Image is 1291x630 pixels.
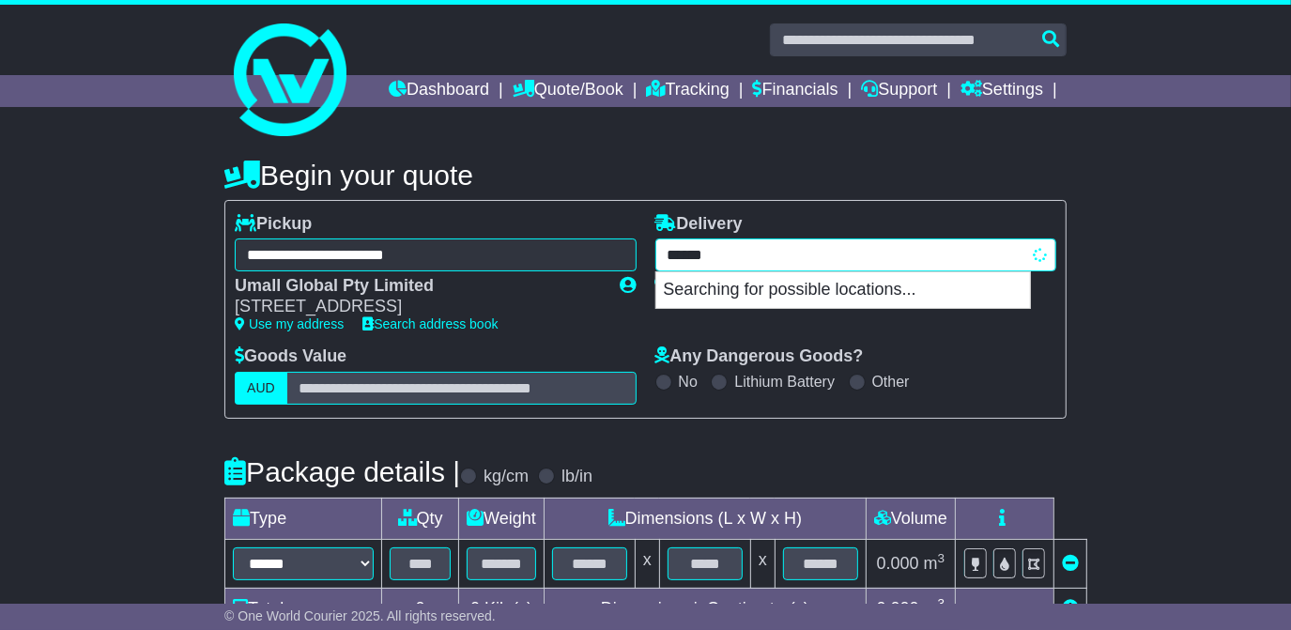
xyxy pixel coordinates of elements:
[877,599,919,618] span: 0.000
[938,551,945,565] sup: 3
[655,238,1056,271] typeahead: Please provide city
[225,588,382,629] td: Total
[459,498,545,539] td: Weight
[924,599,945,618] span: m
[877,554,919,573] span: 0.000
[224,608,496,623] span: © One World Courier 2025. All rights reserved.
[1062,599,1079,618] a: Add new item
[753,75,838,107] a: Financials
[679,373,698,391] label: No
[872,373,910,391] label: Other
[484,467,529,487] label: kg/cm
[938,596,945,610] sup: 3
[561,467,592,487] label: lb/in
[235,372,287,405] label: AUD
[647,75,730,107] a: Tracking
[861,75,937,107] a: Support
[470,599,480,618] span: 0
[235,214,312,235] label: Pickup
[224,160,1067,191] h4: Begin your quote
[655,214,743,235] label: Delivery
[235,346,346,367] label: Goods Value
[544,498,866,539] td: Dimensions (L x W x H)
[235,297,601,317] div: [STREET_ADDRESS]
[224,456,460,487] h4: Package details |
[655,346,864,367] label: Any Dangerous Goods?
[382,588,459,629] td: 0
[961,75,1043,107] a: Settings
[544,588,866,629] td: Dimensions in Centimetre(s)
[235,316,344,331] a: Use my address
[924,554,945,573] span: m
[635,539,659,588] td: x
[459,588,545,629] td: Kilo(s)
[866,498,955,539] td: Volume
[656,272,1030,308] p: Searching for possible locations...
[750,539,775,588] td: x
[513,75,623,107] a: Quote/Book
[382,498,459,539] td: Qty
[1062,554,1079,573] a: Remove this item
[235,276,601,297] div: Umall Global Pty Limited
[389,75,489,107] a: Dashboard
[734,373,835,391] label: Lithium Battery
[362,316,498,331] a: Search address book
[225,498,382,539] td: Type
